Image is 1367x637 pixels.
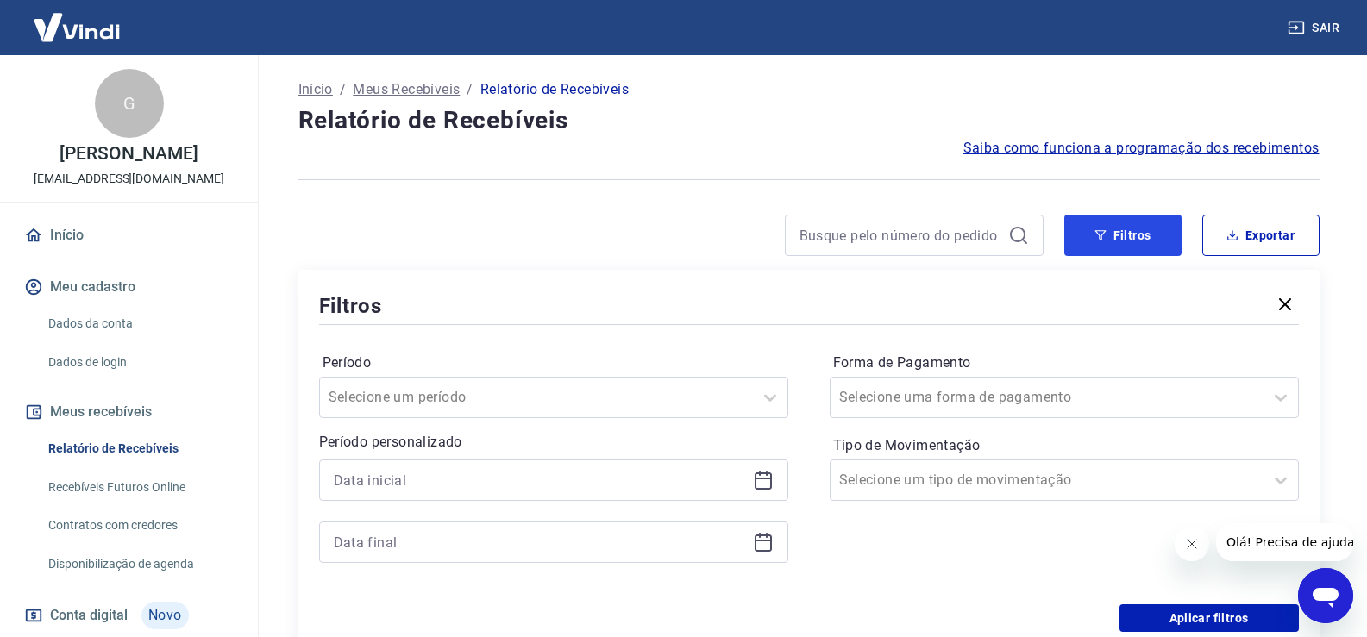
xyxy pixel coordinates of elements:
button: Exportar [1202,215,1320,256]
a: Disponibilização de agenda [41,546,237,582]
label: Tipo de Movimentação [833,435,1295,456]
img: Vindi [21,1,133,53]
a: Dados de login [41,345,237,380]
a: Dados da conta [41,306,237,341]
a: Relatório de Recebíveis [41,431,237,466]
a: Meus Recebíveis [353,79,460,100]
a: Saiba como funciona a programação dos recebimentos [963,138,1320,159]
p: / [467,79,473,100]
button: Aplicar filtros [1119,604,1299,632]
span: Conta digital [50,603,128,628]
a: Início [298,79,333,100]
a: Contratos com credores [41,508,237,543]
button: Sair [1284,12,1346,44]
p: [EMAIL_ADDRESS][DOMAIN_NAME] [34,170,224,188]
label: Período [323,353,785,373]
input: Busque pelo número do pedido [800,222,1001,248]
span: Olá! Precisa de ajuda? [10,12,145,26]
h4: Relatório de Recebíveis [298,103,1320,138]
span: Novo [141,602,189,629]
input: Data final [334,529,746,555]
div: G [95,69,164,138]
button: Meu cadastro [21,268,237,306]
iframe: Botão para abrir a janela de mensagens [1298,568,1353,623]
p: Relatório de Recebíveis [480,79,629,100]
iframe: Mensagem da empresa [1216,523,1353,561]
input: Data inicial [334,467,746,493]
iframe: Fechar mensagem [1175,527,1209,561]
a: Início [21,216,237,254]
p: / [340,79,346,100]
p: [PERSON_NAME] [60,145,198,163]
a: Recebíveis Futuros Online [41,470,237,505]
button: Filtros [1064,215,1182,256]
h5: Filtros [319,292,383,320]
label: Forma de Pagamento [833,353,1295,373]
p: Período personalizado [319,432,788,453]
a: Conta digitalNovo [21,595,237,636]
button: Meus recebíveis [21,393,237,431]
